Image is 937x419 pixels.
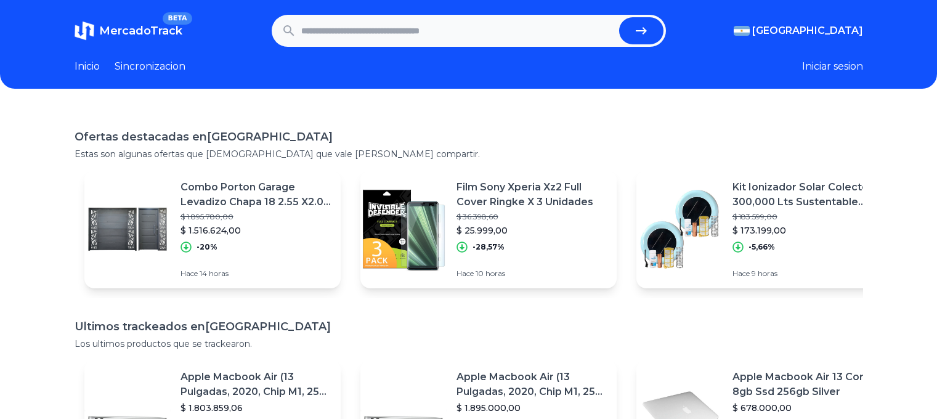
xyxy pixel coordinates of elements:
a: Featured imageCombo Porton Garage Levadizo Chapa 18 2.55 X2.05 Y Puerta$ 1.895.780,00$ 1.516.624,... [84,170,341,288]
p: Apple Macbook Air 13 Core I5 8gb Ssd 256gb Silver [732,370,883,399]
p: $ 1.895.780,00 [181,212,331,222]
p: Estas son algunas ofertas que [DEMOGRAPHIC_DATA] que vale [PERSON_NAME] compartir. [75,148,863,160]
p: $ 183.599,00 [732,212,883,222]
p: Kit Ionizador Solar Colector 300,000 Lts Sustentable Pileta [732,180,883,209]
p: $ 678.000,00 [732,402,883,414]
a: Featured imageFilm Sony Xperia Xz2 Full Cover Ringke X 3 Unidades$ 36.398,60$ 25.999,00-28,57%Hac... [360,170,617,288]
span: BETA [163,12,192,25]
img: Featured image [360,186,447,272]
a: Sincronizacion [115,59,185,74]
span: MercadoTrack [99,24,182,38]
p: Apple Macbook Air (13 Pulgadas, 2020, Chip M1, 256 Gb De Ssd, 8 Gb De Ram) - Plata [181,370,331,399]
p: Apple Macbook Air (13 Pulgadas, 2020, Chip M1, 256 Gb De Ssd, 8 Gb De Ram) - Plata [456,370,607,399]
p: $ 1.516.624,00 [181,224,331,237]
p: Hace 9 horas [732,269,883,279]
p: -20% [197,242,217,252]
p: Film Sony Xperia Xz2 Full Cover Ringke X 3 Unidades [456,180,607,209]
p: -5,66% [748,242,775,252]
img: Featured image [84,186,171,272]
p: Hace 14 horas [181,269,331,279]
p: $ 36.398,60 [456,212,607,222]
p: Los ultimos productos que se trackearon. [75,338,863,350]
p: $ 1.803.859,06 [181,402,331,414]
p: $ 173.199,00 [732,224,883,237]
button: [GEOGRAPHIC_DATA] [734,23,863,38]
a: Inicio [75,59,100,74]
a: MercadoTrackBETA [75,21,182,41]
h1: Ultimos trackeados en [GEOGRAPHIC_DATA] [75,318,863,335]
p: $ 25.999,00 [456,224,607,237]
img: Featured image [636,186,723,272]
span: [GEOGRAPHIC_DATA] [752,23,863,38]
p: Combo Porton Garage Levadizo Chapa 18 2.55 X2.05 Y Puerta [181,180,331,209]
h1: Ofertas destacadas en [GEOGRAPHIC_DATA] [75,128,863,145]
img: MercadoTrack [75,21,94,41]
button: Iniciar sesion [802,59,863,74]
p: Hace 10 horas [456,269,607,279]
img: Argentina [734,26,750,36]
p: -28,57% [473,242,505,252]
a: Featured imageKit Ionizador Solar Colector 300,000 Lts Sustentable Pileta$ 183.599,00$ 173.199,00... [636,170,893,288]
p: $ 1.895.000,00 [456,402,607,414]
